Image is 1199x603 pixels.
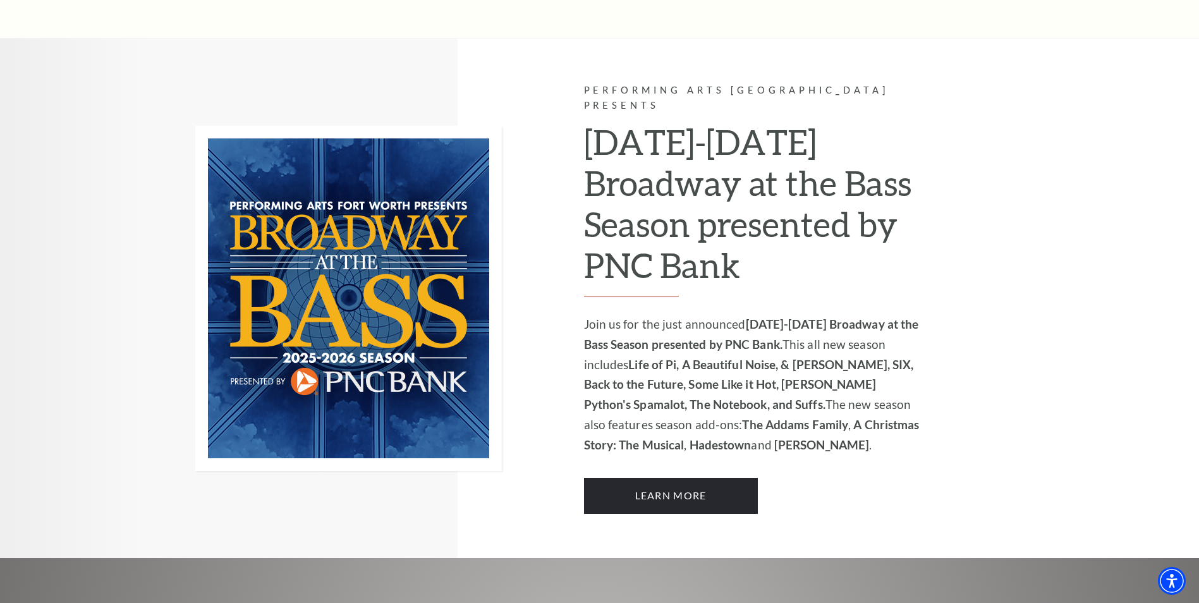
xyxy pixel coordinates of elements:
p: Join us for the just announced This all new season includes The new season also features season a... [584,314,922,456]
strong: [PERSON_NAME] [774,437,869,452]
h2: [DATE]-[DATE] Broadway at the Bass Season presented by PNC Bank [584,121,922,296]
strong: Life of Pi, A Beautiful Noise, & [PERSON_NAME], SIX, Back to the Future, Some Like it Hot, [PERSO... [584,357,914,412]
div: Accessibility Menu [1158,567,1186,595]
strong: [DATE]-[DATE] Broadway at the Bass Season presented by PNC Bank. [584,317,919,351]
a: Learn More 2025-2026 Broadway at the Bass Season presented by PNC Bank [584,478,758,513]
strong: The Addams Family [742,417,848,432]
strong: Hadestown [690,437,752,452]
img: Performing Arts Fort Worth Presents [195,126,502,471]
strong: A Christmas Story: The Musical [584,417,920,452]
p: Performing Arts [GEOGRAPHIC_DATA] Presents [584,83,922,114]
